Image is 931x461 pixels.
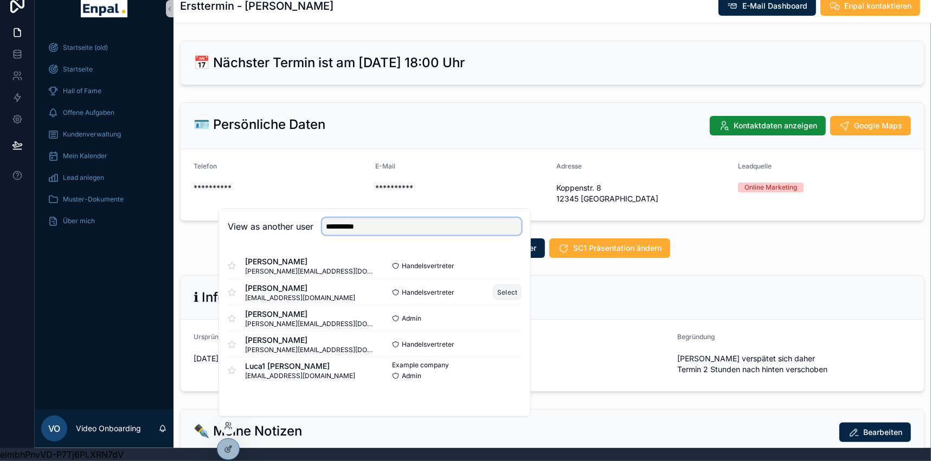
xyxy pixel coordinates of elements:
span: VO [48,422,60,435]
span: Example company [392,360,449,369]
div: scrollable content [35,30,174,245]
a: Lead anlegen [41,168,167,187]
span: Lead anlegen [63,173,104,182]
h2: View as another user [228,220,313,233]
span: [PERSON_NAME] [245,334,375,345]
a: Mein Kalender [41,146,167,166]
h2: 📅 Nächster Termin ist am [DATE] 18:00 Uhr [194,54,465,72]
button: Select [493,284,522,300]
button: SC1 Präsentation ändern [549,238,670,258]
span: SC1 Präsentation ändern [573,243,662,254]
span: Kontaktdaten anzeigen [734,120,817,131]
a: Startseite (old) [41,38,167,57]
span: Kundenverwaltung [63,130,121,139]
a: Startseite [41,60,167,79]
span: Handelsvertreter [402,262,454,270]
span: Enpal kontaktieren [844,1,911,11]
span: Muster-Dokumente [63,195,124,204]
h2: ✒️ Meine Notizen [194,423,302,440]
span: [EMAIL_ADDRESS][DOMAIN_NAME] [245,293,355,302]
div: Online Marketing [744,183,797,192]
span: Startseite [63,65,93,74]
span: Handelsvertreter [402,288,454,296]
span: Hall of Fame [63,87,101,95]
h2: 🪪 Persönliche Daten [194,116,325,133]
button: Bearbeiten [839,423,911,442]
span: Ursprünglicher Termin [194,333,263,341]
a: Kundenverwaltung [41,125,167,144]
span: E-Mail [375,162,395,170]
span: [PERSON_NAME] [245,282,355,293]
span: [DATE] 14:02 [435,353,669,364]
a: Offene Aufgaben [41,103,167,122]
a: Muster-Dokumente [41,190,167,209]
span: Adresse [557,162,582,170]
span: [EMAIL_ADDRESS][DOMAIN_NAME] [245,371,355,380]
span: Koppenstr. 8 12345 [GEOGRAPHIC_DATA] [557,183,730,204]
span: [PERSON_NAME][EMAIL_ADDRESS][DOMAIN_NAME] [245,267,375,276]
button: Kontaktdaten anzeigen [710,116,826,135]
span: Handelsvertreter [402,340,454,348]
span: [PERSON_NAME] [245,256,375,267]
span: [PERSON_NAME][EMAIL_ADDRESS][DOMAIN_NAME] [245,345,375,354]
span: Bearbeiten [863,427,902,438]
span: [DATE] 16:00 [194,353,427,364]
a: Über mich [41,211,167,231]
span: Luca1 [PERSON_NAME] [245,360,355,371]
a: Hall of Fame [41,81,167,101]
span: Google Maps [854,120,902,131]
span: Telefon [194,162,217,170]
span: [PERSON_NAME] [245,308,375,319]
span: Begründung [678,333,715,341]
span: Leadquelle [738,162,772,170]
span: Offene Aufgaben [63,108,114,117]
span: [PERSON_NAME][EMAIL_ADDRESS][DOMAIN_NAME] [245,319,375,328]
span: Admin [402,314,421,322]
span: Mein Kalender [63,152,107,160]
button: Google Maps [830,116,911,135]
span: Startseite (old) [63,43,108,52]
span: [PERSON_NAME] verspätet sich daher Termin 2 Stunden nach hinten verschoben [678,353,911,375]
span: Admin [402,371,421,380]
span: E-Mail Dashboard [742,1,807,11]
span: Über mich [63,217,95,225]
h2: ℹ Informationen zur Terminverschiebung [194,289,441,306]
p: Video Onboarding [76,423,141,434]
